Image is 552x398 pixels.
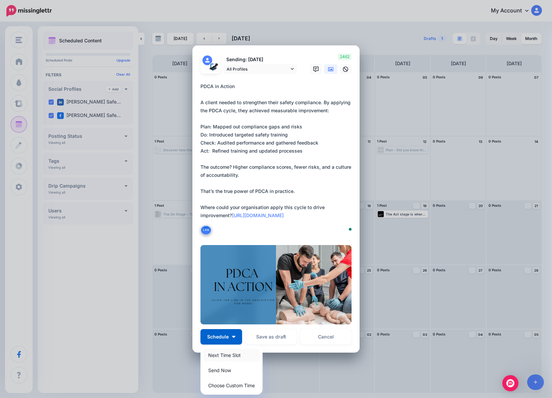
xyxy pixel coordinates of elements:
div: Open Intercom Messenger [502,375,518,391]
a: All Profiles [223,64,297,74]
span: Schedule [207,334,229,339]
p: Sending: [DATE] [223,56,297,64]
button: Save as draft [245,329,297,345]
button: Schedule [200,329,242,345]
img: ZJMYEK2JQ91V5CU7943OEZYEV2BDFZZT.png [200,245,352,324]
button: Link [200,225,212,235]
img: 434430668_122097033374281313_6044682511316792777_n-bsa146100.jpg [209,62,219,72]
span: 2462 [338,53,352,60]
div: Schedule [200,346,263,395]
span: All Profiles [227,66,289,73]
a: Send Now [203,364,260,377]
img: arrow-down-white.png [232,336,235,338]
a: Choose Custom Time [203,379,260,392]
a: Cancel [300,329,352,345]
div: PDCA in Action A client needed to strengthen their safety compliance. By applying the PDCA cycle,... [200,82,355,220]
img: user_default_image.png [202,55,212,65]
textarea: To enrich screen reader interactions, please activate Accessibility in Grammarly extension settings [200,82,355,236]
a: Next Time Slot [203,349,260,362]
